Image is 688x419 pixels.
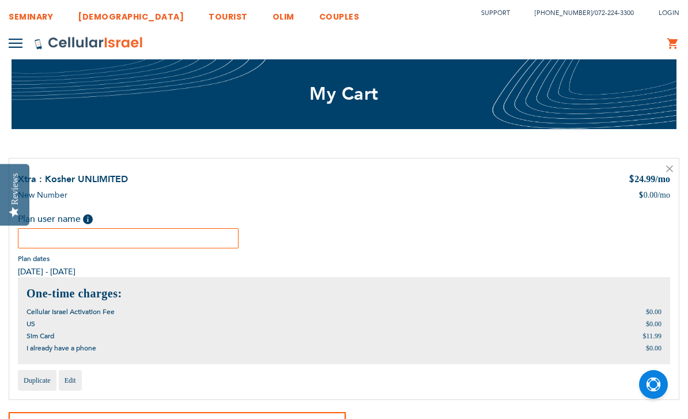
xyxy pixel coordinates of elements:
div: Reviews [10,173,20,205]
a: COUPLES [319,3,360,24]
a: Support [481,9,510,17]
span: $ [638,190,644,201]
span: $ [629,173,634,187]
span: Duplicate [24,376,51,384]
span: My Cart [309,82,379,106]
a: [PHONE_NUMBER] [535,9,592,17]
span: [DATE] - [DATE] [18,266,75,277]
a: SEMINARY [9,3,53,24]
span: $0.00 [646,308,661,316]
a: Xtra : Kosher UNLIMITED [18,173,128,186]
li: / [523,5,634,21]
h2: One-time charges: [27,286,661,301]
span: Sim Card [27,331,54,341]
span: $11.99 [642,332,661,340]
span: Cellular Israel Activation Fee [27,307,115,316]
span: $0.00 [646,320,661,328]
span: Plan dates [18,254,75,263]
div: 0.00 [638,190,670,201]
span: /mo [655,174,670,184]
span: Help [83,214,93,224]
span: US [27,319,35,329]
a: OLIM [273,3,294,24]
img: Toggle Menu [9,39,22,48]
a: 072-224-3300 [595,9,634,17]
span: New Number [18,190,67,201]
a: Duplicate [18,370,56,391]
a: Edit [59,370,82,391]
span: /mo [657,190,670,201]
span: I already have a phone [27,343,96,353]
a: TOURIST [209,3,248,24]
a: [DEMOGRAPHIC_DATA] [78,3,184,24]
span: $0.00 [646,344,661,352]
span: Plan user name [18,213,81,225]
div: 24.99 [629,173,670,187]
img: Cellular Israel Logo [34,36,143,50]
span: Login [659,9,679,17]
span: Edit [65,376,76,384]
